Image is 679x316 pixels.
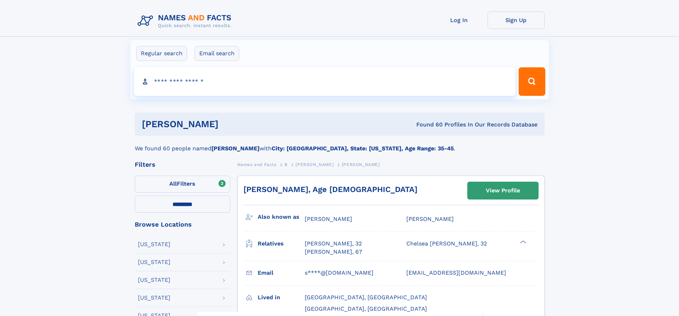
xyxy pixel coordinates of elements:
div: [US_STATE] [138,277,170,283]
label: Filters [135,176,230,193]
div: [US_STATE] [138,259,170,265]
span: [EMAIL_ADDRESS][DOMAIN_NAME] [406,269,506,276]
span: [PERSON_NAME] [406,216,454,222]
div: [US_STATE] [138,295,170,301]
span: B [284,162,288,167]
span: All [169,180,177,187]
span: [PERSON_NAME] [305,216,352,222]
a: Chelsea [PERSON_NAME], 32 [406,240,487,248]
a: [PERSON_NAME], 67 [305,248,362,256]
input: search input [134,67,516,96]
button: Search Button [519,67,545,96]
div: ❯ [518,240,527,244]
span: [PERSON_NAME] [295,162,334,167]
h3: Email [258,267,305,279]
h3: Relatives [258,238,305,250]
h3: Lived in [258,291,305,304]
a: [PERSON_NAME], 32 [305,240,362,248]
a: [PERSON_NAME] [295,160,334,169]
a: Names and Facts [237,160,277,169]
div: Filters [135,161,230,168]
label: Regular search [136,46,187,61]
a: B [284,160,288,169]
b: [PERSON_NAME] [211,145,259,152]
div: Browse Locations [135,221,230,228]
div: We found 60 people named with . [135,136,545,153]
a: Log In [431,11,488,29]
div: Found 60 Profiles In Our Records Database [317,121,537,129]
a: [PERSON_NAME], Age [DEMOGRAPHIC_DATA] [243,185,417,194]
label: Email search [195,46,239,61]
b: City: [GEOGRAPHIC_DATA], State: [US_STATE], Age Range: 35-45 [272,145,454,152]
div: View Profile [486,182,520,199]
a: View Profile [468,182,538,199]
h1: [PERSON_NAME] [142,120,318,129]
span: [PERSON_NAME] [342,162,380,167]
h3: Also known as [258,211,305,223]
span: [GEOGRAPHIC_DATA], [GEOGRAPHIC_DATA] [305,305,427,312]
div: [US_STATE] [138,242,170,247]
img: Logo Names and Facts [135,11,237,31]
span: [GEOGRAPHIC_DATA], [GEOGRAPHIC_DATA] [305,294,427,301]
a: Sign Up [488,11,545,29]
